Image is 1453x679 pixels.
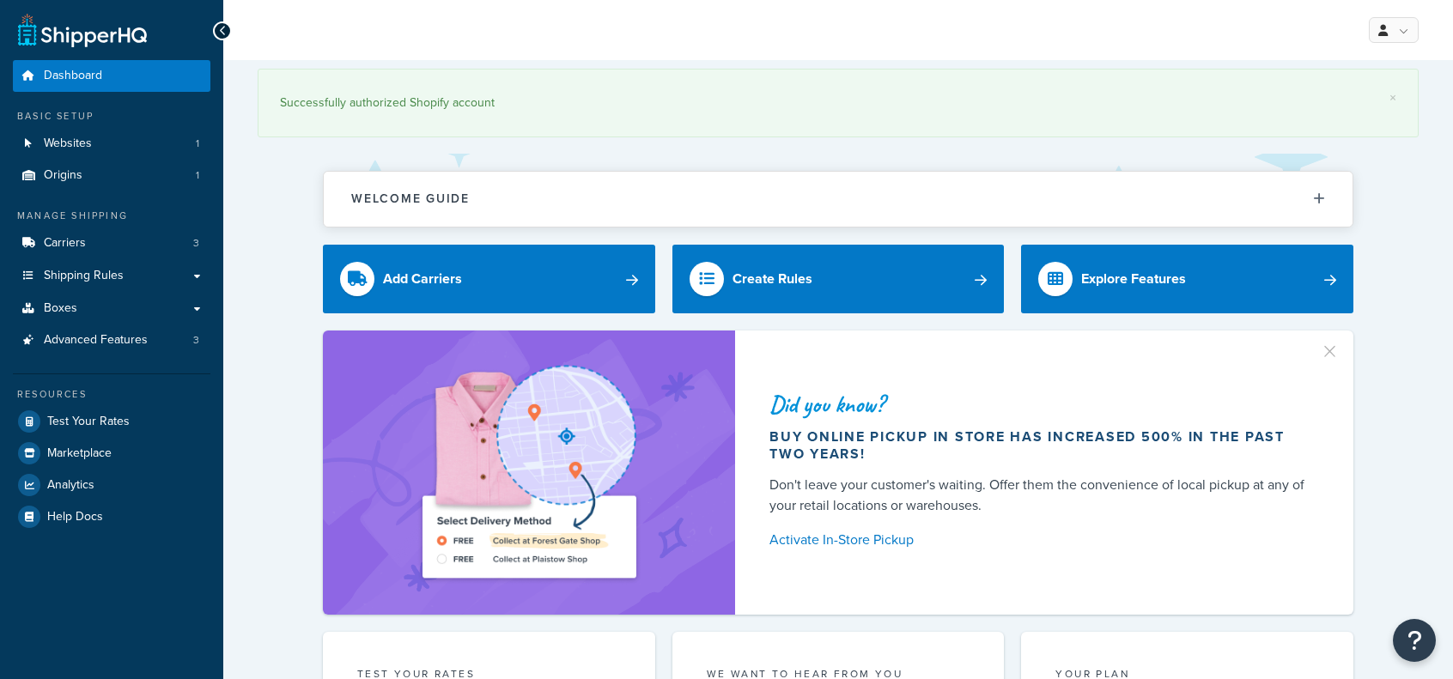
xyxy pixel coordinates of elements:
[13,109,210,124] div: Basic Setup
[13,324,210,356] a: Advanced Features3
[1389,91,1396,105] a: ×
[193,236,199,251] span: 3
[323,245,655,313] a: Add Carriers
[1081,267,1186,291] div: Explore Features
[374,356,684,590] img: ad-shirt-map-b0359fc47e01cab431d101c4b569394f6a03f54285957d908178d52f29eb9668.png
[769,475,1312,516] div: Don't leave your customer's waiting. Offer them the convenience of local pickup at any of your re...
[13,387,210,402] div: Resources
[13,501,210,532] a: Help Docs
[13,60,210,92] a: Dashboard
[1021,245,1353,313] a: Explore Features
[324,172,1353,226] button: Welcome Guide
[47,478,94,493] span: Analytics
[44,236,86,251] span: Carriers
[13,209,210,223] div: Manage Shipping
[351,192,470,205] h2: Welcome Guide
[769,528,1312,552] a: Activate In-Store Pickup
[13,470,210,500] a: Analytics
[13,227,210,259] a: Carriers3
[47,510,103,524] span: Help Docs
[44,168,82,183] span: Origins
[44,69,102,83] span: Dashboard
[13,438,210,469] a: Marketplace
[44,136,92,151] span: Websites
[672,245,1005,313] a: Create Rules
[13,227,210,259] li: Carriers
[47,415,130,429] span: Test Your Rates
[13,293,210,324] a: Boxes
[280,91,1396,115] div: Successfully authorized Shopify account
[47,446,112,461] span: Marketplace
[13,260,210,292] a: Shipping Rules
[44,269,124,283] span: Shipping Rules
[769,428,1312,463] div: Buy online pickup in store has increased 500% in the past two years!
[196,136,199,151] span: 1
[1393,619,1436,662] button: Open Resource Center
[13,128,210,160] a: Websites1
[13,324,210,356] li: Advanced Features
[13,128,210,160] li: Websites
[193,333,199,348] span: 3
[196,168,199,183] span: 1
[13,160,210,191] li: Origins
[383,267,462,291] div: Add Carriers
[44,333,148,348] span: Advanced Features
[13,160,210,191] a: Origins1
[13,406,210,437] a: Test Your Rates
[733,267,812,291] div: Create Rules
[769,392,1312,416] div: Did you know?
[44,301,77,316] span: Boxes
